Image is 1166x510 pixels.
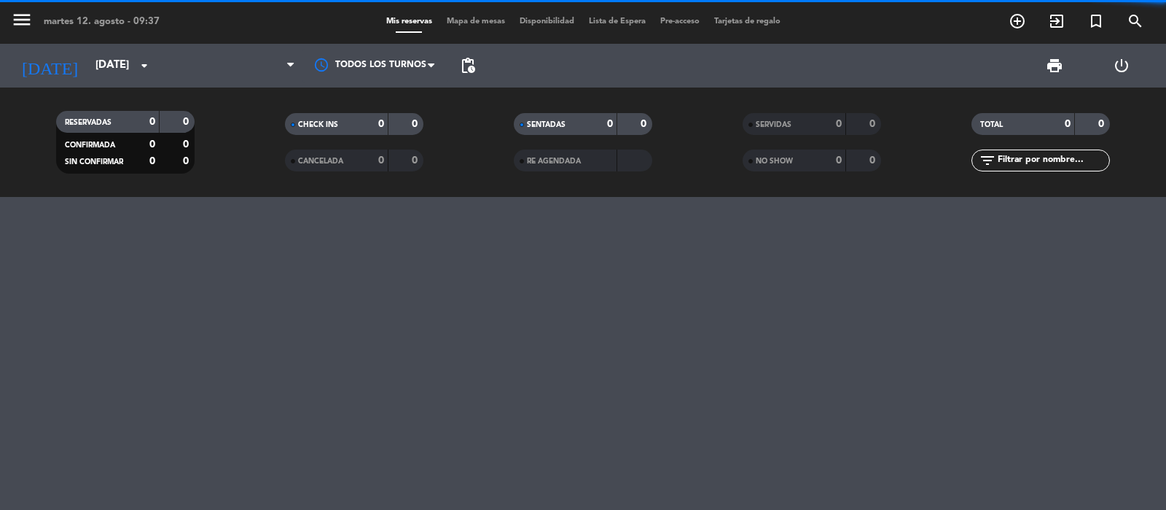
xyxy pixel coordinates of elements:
span: SERVIDAS [756,121,791,128]
strong: 0 [149,156,155,166]
span: Pre-acceso [653,18,707,26]
i: filter_list [979,152,996,169]
span: Mapa de mesas [439,18,512,26]
strong: 0 [1065,119,1071,129]
span: RESERVADAS [65,119,111,126]
span: Mis reservas [379,18,439,26]
i: search [1127,12,1144,30]
input: Filtrar por nombre... [996,152,1109,169]
strong: 0 [378,155,384,166]
span: TOTAL [980,121,1003,128]
span: CHECK INS [298,121,338,128]
i: [DATE] [11,50,88,82]
strong: 0 [869,119,878,129]
div: martes 12. agosto - 09:37 [44,15,160,29]
strong: 0 [412,155,420,166]
span: SIN CONFIRMAR [65,158,123,166]
span: Tarjetas de regalo [707,18,788,26]
span: CONFIRMADA [65,142,115,149]
span: NO SHOW [756,158,793,165]
strong: 0 [149,117,155,127]
strong: 0 [183,139,192,150]
strong: 0 [641,119,649,129]
i: menu [11,9,33,31]
span: pending_actions [459,57,477,74]
strong: 0 [1098,119,1107,129]
strong: 0 [836,119,842,129]
i: turned_in_not [1087,12,1105,30]
strong: 0 [869,155,878,166]
button: menu [11,9,33,36]
i: arrow_drop_down [136,57,153,74]
strong: 0 [378,119,384,129]
span: CANCELADA [298,158,343,165]
strong: 0 [149,139,155,150]
span: Lista de Espera [582,18,653,26]
strong: 0 [607,119,613,129]
i: add_circle_outline [1009,12,1026,30]
span: RE AGENDADA [527,158,581,165]
strong: 0 [183,117,192,127]
strong: 0 [412,119,420,129]
i: power_settings_new [1113,57,1130,74]
div: LOG OUT [1088,44,1155,88]
span: SENTADAS [527,121,566,128]
span: print [1046,57,1063,74]
strong: 0 [183,156,192,166]
strong: 0 [836,155,842,166]
span: Disponibilidad [512,18,582,26]
i: exit_to_app [1048,12,1065,30]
